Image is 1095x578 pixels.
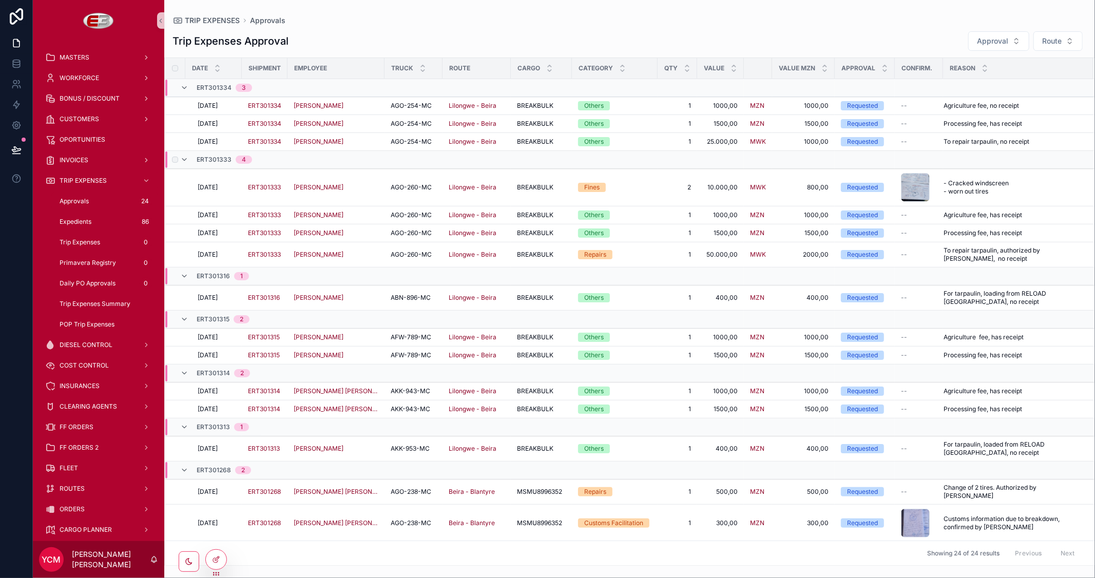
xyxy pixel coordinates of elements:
a: [PERSON_NAME] [294,102,343,110]
a: AGO-260-MC [391,229,436,237]
a: BREAKBULK [517,138,566,146]
a: Lilongwe - Beira [449,120,505,128]
a: 1000,00 [778,138,829,146]
span: 1000,00 [703,102,738,110]
span: -- [901,120,907,128]
span: Agriculture fee, no receipt [944,102,1019,110]
a: 2000,00 [778,251,829,259]
a: 1 [664,229,691,237]
a: Lilongwe - Beira [449,229,505,237]
div: Requested [847,101,878,110]
a: 1 [664,211,691,219]
a: Lilongwe - Beira [449,183,496,191]
span: Processing fee, has receipt [944,229,1022,237]
span: -- [901,211,907,219]
a: MZN [750,120,764,128]
a: [DATE] [198,138,236,146]
a: Processing fee, has receipt [944,120,1081,128]
span: -- [901,251,907,259]
a: 1000,00 [703,211,738,219]
a: ERT301333 [248,229,281,237]
a: [PERSON_NAME] [294,251,378,259]
a: [DATE] [198,120,236,128]
a: MWK [750,138,766,146]
a: -- [901,138,937,146]
a: MZN [750,294,764,302]
span: [PERSON_NAME] [294,294,343,302]
span: ERT301333 [197,156,232,164]
a: 1500,00 [703,229,738,237]
div: 0 [140,277,152,290]
a: 1000,00 [778,102,829,110]
a: BREAKBULK [517,294,566,302]
a: 1000,00 [778,211,829,219]
span: Approvals [60,197,89,205]
a: 1 [664,102,691,110]
a: 1500,00 [778,120,829,128]
span: To repair tarpaulin, authorized by [PERSON_NAME], no receipt [944,246,1081,263]
a: BONUS / DISCOUNT [39,89,158,108]
a: [PERSON_NAME] [294,183,378,191]
div: 24 [138,195,152,207]
div: Others [584,119,604,128]
a: OPORTUNITIES [39,130,158,149]
span: [DATE] [198,251,218,259]
a: [PERSON_NAME] [294,229,378,237]
a: 1 [664,251,691,259]
span: Route [1042,36,1062,46]
a: MWK [750,251,766,259]
div: Requested [847,183,878,192]
a: 50.000,00 [703,251,738,259]
a: Lilongwe - Beira [449,294,496,302]
a: ERT301334 [248,120,281,128]
button: Select Button [1033,31,1083,51]
a: CUSTOMERS [39,110,158,128]
div: 86 [139,216,152,228]
span: [DATE] [198,211,218,219]
a: Requested [841,137,889,146]
button: Select Button [968,31,1029,51]
a: Expedients86 [51,213,158,231]
span: 400,00 [703,294,738,302]
a: 10.000,00 [703,183,738,191]
a: MASTERS [39,48,158,67]
a: MWK [750,183,766,191]
a: Requested [841,101,889,110]
a: MZN [750,102,764,110]
a: [PERSON_NAME] [294,229,343,237]
span: AGO-254-MC [391,102,432,110]
span: Expedients [60,218,91,226]
a: Requested [841,183,889,192]
a: BREAKBULK [517,229,566,237]
a: Lilongwe - Beira [449,138,496,146]
div: Others [584,101,604,110]
a: 1500,00 [703,120,738,128]
a: Others [578,119,651,128]
span: 1500,00 [778,229,829,237]
span: Approval [977,36,1008,46]
span: Trip Expenses [60,238,100,246]
a: 1 [664,138,691,146]
a: ERT301333 [248,251,281,259]
span: AGO-260-MC [391,229,432,237]
a: Requested [841,250,889,259]
span: [DATE] [198,120,218,128]
a: Lilongwe - Beira [449,120,496,128]
a: Trip Expenses Summary [51,295,158,313]
a: Lilongwe - Beira [449,251,496,259]
a: AGO-260-MC [391,183,436,191]
a: Requested [841,228,889,238]
span: 2 [664,183,691,191]
div: Others [584,210,604,220]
